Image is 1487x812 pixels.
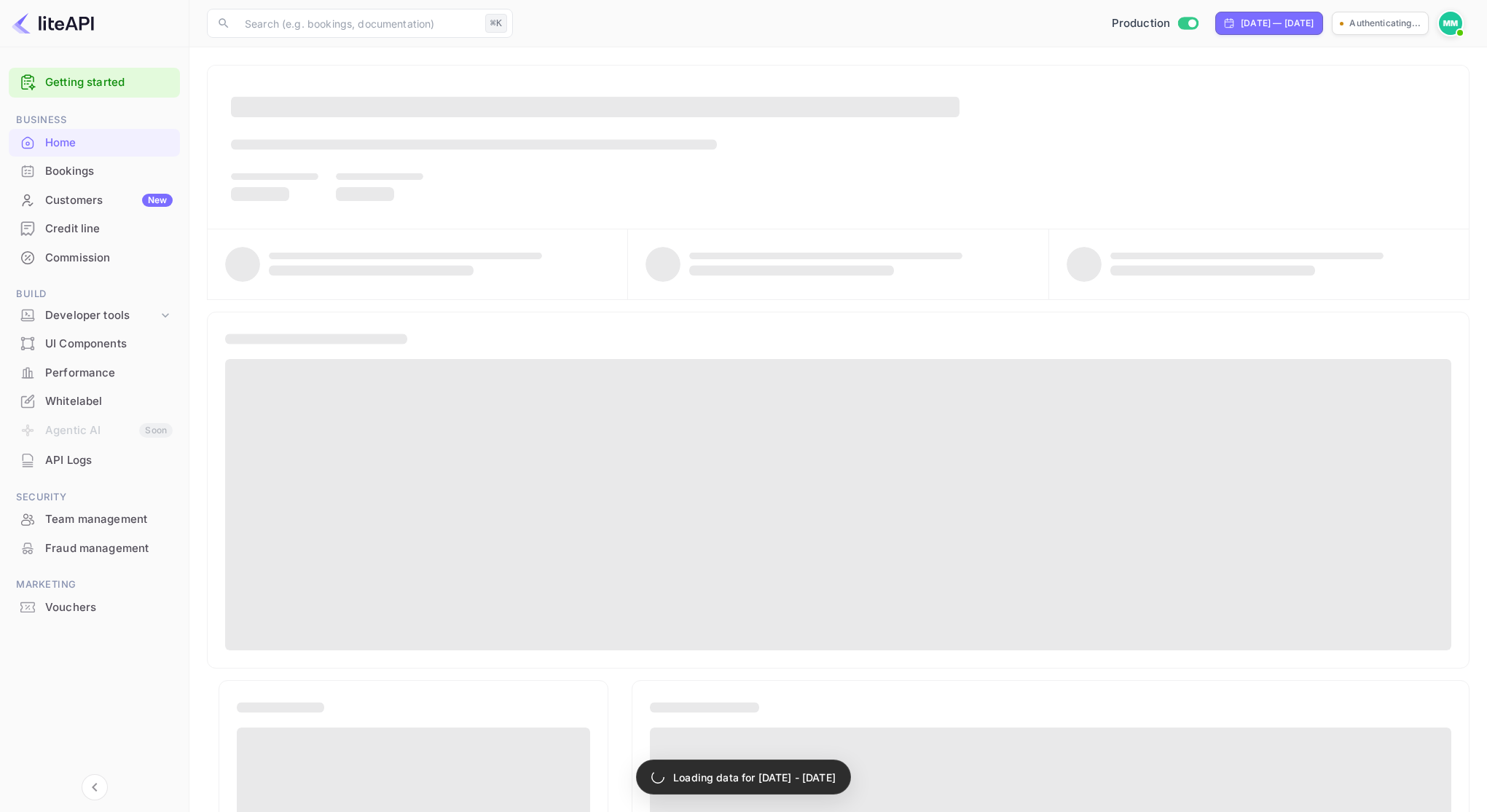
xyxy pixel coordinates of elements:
[45,336,173,352] div: UI Components
[9,387,180,416] div: Whitelabel
[9,157,180,186] div: Bookings
[45,74,173,91] a: Getting started
[1241,17,1314,30] div: [DATE] — [DATE]
[9,594,180,620] a: Vouchers
[45,307,158,324] div: Developer tools
[1215,12,1323,35] div: Click to change the date range period
[82,774,108,800] button: Collapse navigation
[9,244,180,271] a: Commission
[142,194,173,207] div: New
[45,599,173,616] div: Vouchers
[9,129,180,157] div: Home
[9,129,180,156] a: Home
[9,535,180,563] div: Fraud management
[236,9,479,38] input: Search (e.g. bookings, documentation)
[45,192,173,209] div: Customers
[9,244,180,272] div: Commission
[9,594,180,622] div: Vouchers
[1439,12,1462,35] img: Max Morganroth
[45,393,173,410] div: Whitelabel
[9,359,180,387] div: Performance
[9,112,180,128] span: Business
[9,505,180,534] div: Team management
[45,452,173,469] div: API Logs
[9,505,180,532] a: Team management
[12,12,94,35] img: LiteAPI logo
[9,186,180,215] div: CustomersNew
[9,68,180,98] div: Getting started
[1112,15,1171,32] span: Production
[45,365,173,382] div: Performance
[45,511,173,528] div: Team management
[9,286,180,302] span: Build
[9,359,180,386] a: Performance
[1349,17,1421,30] p: Authenticating...
[9,446,180,475] div: API Logs
[45,540,173,557] div: Fraud management
[45,163,173,180] div: Bookings
[1106,15,1204,32] div: Switch to Sandbox mode
[9,303,180,328] div: Developer tools
[9,387,180,414] a: Whitelabel
[9,186,180,213] a: CustomersNew
[9,215,180,242] a: Credit line
[45,250,173,267] div: Commission
[9,535,180,561] a: Fraud management
[9,577,180,593] span: Marketing
[485,14,507,33] div: ⌘K
[673,770,836,785] p: Loading data for [DATE] - [DATE]
[9,489,180,505] span: Security
[45,221,173,237] div: Credit line
[9,157,180,184] a: Bookings
[9,446,180,473] a: API Logs
[9,330,180,358] div: UI Components
[9,215,180,243] div: Credit line
[45,135,173,151] div: Home
[9,330,180,357] a: UI Components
